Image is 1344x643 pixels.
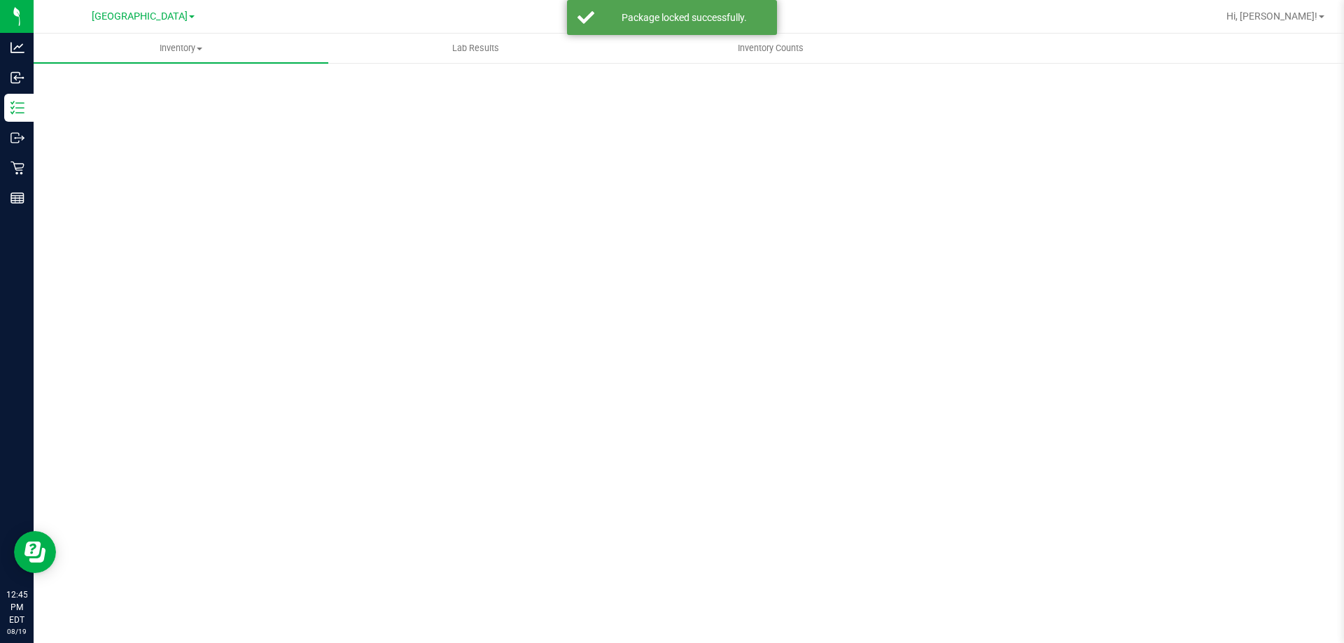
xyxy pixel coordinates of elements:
[14,531,56,573] iframe: Resource center
[602,10,766,24] div: Package locked successfully.
[10,101,24,115] inline-svg: Inventory
[719,42,822,55] span: Inventory Counts
[6,588,27,626] p: 12:45 PM EDT
[1226,10,1317,22] span: Hi, [PERSON_NAME]!
[433,42,518,55] span: Lab Results
[10,161,24,175] inline-svg: Retail
[34,34,328,63] a: Inventory
[623,34,918,63] a: Inventory Counts
[34,42,328,55] span: Inventory
[10,71,24,85] inline-svg: Inbound
[328,34,623,63] a: Lab Results
[92,10,188,22] span: [GEOGRAPHIC_DATA]
[10,131,24,145] inline-svg: Outbound
[10,41,24,55] inline-svg: Analytics
[10,191,24,205] inline-svg: Reports
[6,626,27,637] p: 08/19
